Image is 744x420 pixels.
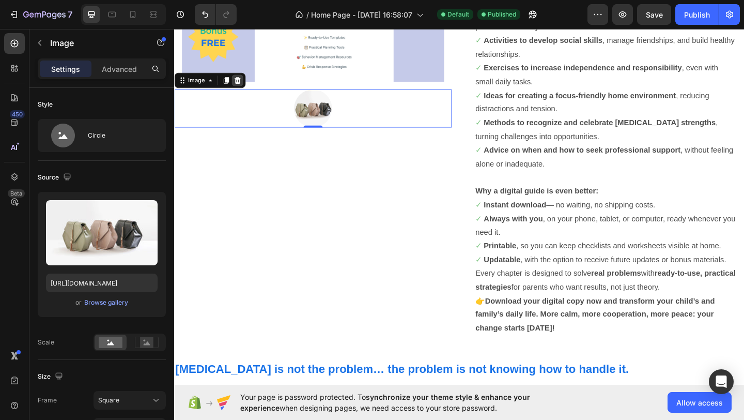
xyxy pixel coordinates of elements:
p: Every chapter is designed to solve with for parents who want results, not just theory. [328,260,611,290]
p: Settings [51,64,80,74]
span: Home Page - [DATE] 16:58:07 [311,9,412,20]
button: Allow access [668,392,732,413]
strong: real problems [454,263,508,272]
div: Beta [8,189,25,198]
div: Scale [38,338,54,347]
span: ✓ [328,188,334,197]
div: Style [38,100,53,109]
span: ✓ [328,233,334,242]
span: Your page is password protected. To when designing pages, we need access to your store password. [240,392,570,413]
button: Square [94,391,166,410]
div: Circle [88,124,151,147]
input: https://example.com/image.jpg [46,274,158,292]
label: Frame [38,396,57,405]
div: 450 [10,110,25,118]
strong: Why a digital guide is even better: [328,173,461,182]
span: or [75,296,82,309]
span: synchronize your theme style & enhance your experience [240,393,530,412]
div: Publish [684,9,710,20]
span: ✓ [328,203,334,212]
strong: Download your digital copy now and transform your child’s and family’s daily life. More calm, mor... [328,293,588,332]
strong: [MEDICAL_DATA] is not the problem… the problem is not knowing how to handle it. [1,364,494,378]
span: Default [447,10,469,19]
strong: Instant download [336,188,405,197]
p: — no waiting, no shipping costs. , on your phone, tablet, or computer, ready whenever you need it... [328,171,611,260]
p: Image [50,37,138,49]
strong: Ideas for creating a focus-friendly home environment [336,69,546,78]
strong: Exercises to increase independence and responsibility [336,39,552,48]
strong: Always with you [336,203,400,212]
p: 👉 [328,290,611,335]
p: Advanced [102,64,137,74]
img: preview-image [46,200,158,265]
strong: Methods to recognize and celebrate [MEDICAL_DATA] strengths [336,99,588,108]
span: ✓ [328,129,334,138]
button: Browse gallery [84,297,129,308]
iframe: Design area [174,27,744,386]
button: Save [637,4,671,25]
div: Browse gallery [84,298,128,307]
span: ✓ [328,99,334,108]
span: ✓ [328,248,334,257]
button: Publish [675,4,719,25]
strong: Updatable [336,248,376,257]
span: ✓ [328,39,334,48]
span: Published [488,10,516,19]
strong: ready-to-use, practical strategies [328,263,611,287]
div: Undo/Redo [195,4,237,25]
p: 7 [68,8,72,21]
button: 7 [4,4,77,25]
div: Size [38,370,65,384]
strong: Printable [336,233,371,242]
div: Source [38,171,73,185]
div: Open Intercom Messenger [709,369,734,394]
span: Save [646,10,663,19]
strong: Advice on when and how to seek professional support [336,129,550,138]
span: Square [98,396,119,405]
span: ✓ [328,69,334,78]
span: Allow access [676,397,723,408]
span: / [306,9,309,20]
